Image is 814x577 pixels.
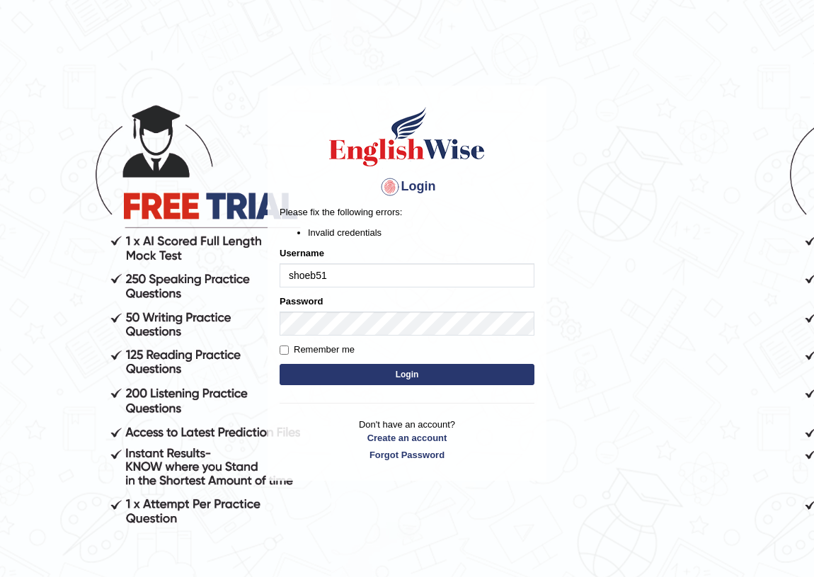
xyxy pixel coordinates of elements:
[280,448,534,462] a: Forgot Password
[280,246,324,260] label: Username
[280,295,323,308] label: Password
[280,418,534,462] p: Don't have an account?
[280,343,355,357] label: Remember me
[280,431,534,445] a: Create an account
[280,176,534,198] h4: Login
[280,364,534,385] button: Login
[280,345,289,355] input: Remember me
[308,226,534,239] li: Invalid credentials
[280,205,534,219] p: Please fix the following errors:
[326,105,488,168] img: Logo of English Wise sign in for intelligent practice with AI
